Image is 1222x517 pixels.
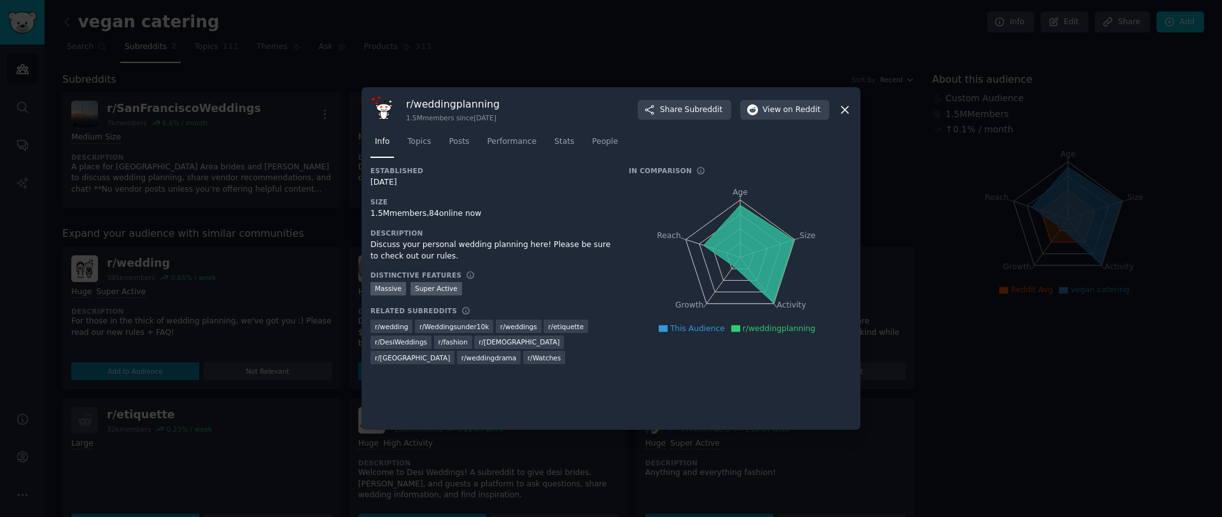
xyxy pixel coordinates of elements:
[439,337,468,346] span: r/ fashion
[528,353,561,362] span: r/ Watches
[479,337,559,346] span: r/ [DEMOGRAPHIC_DATA]
[370,271,461,280] h3: Distinctive Features
[733,188,748,197] tspan: Age
[740,100,829,120] button: Viewon Reddit
[411,282,462,295] div: Super Active
[407,136,431,148] span: Topics
[482,132,541,158] a: Performance
[592,136,618,148] span: People
[487,136,537,148] span: Performance
[550,132,579,158] a: Stats
[444,132,474,158] a: Posts
[777,301,806,310] tspan: Activity
[370,282,406,295] div: Massive
[370,239,611,262] div: Discuss your personal wedding planning here! Please be sure to check out our rules.
[370,96,397,123] img: weddingplanning
[375,337,427,346] span: r/ DesiWeddings
[554,136,574,148] span: Stats
[406,97,500,111] h3: r/ weddingplanning
[375,353,450,362] span: r/ [GEOGRAPHIC_DATA]
[370,132,394,158] a: Info
[629,166,692,175] h3: In Comparison
[762,104,820,116] span: View
[743,324,815,333] span: r/weddingplanning
[587,132,622,158] a: People
[370,306,457,315] h3: Related Subreddits
[370,208,611,220] div: 1.5M members, 84 online now
[449,136,469,148] span: Posts
[403,132,435,158] a: Topics
[638,100,731,120] button: ShareSubreddit
[657,231,681,240] tspan: Reach
[370,177,611,188] div: [DATE]
[370,166,611,175] h3: Established
[783,104,820,116] span: on Reddit
[375,322,408,331] span: r/ wedding
[419,322,489,331] span: r/ Weddingsunder10k
[660,104,722,116] span: Share
[799,231,815,240] tspan: Size
[406,113,500,122] div: 1.5M members since [DATE]
[461,353,517,362] span: r/ weddingdrama
[375,136,390,148] span: Info
[370,229,611,237] h3: Description
[670,324,725,333] span: This Audience
[500,322,537,331] span: r/ weddings
[548,322,584,331] span: r/ etiquette
[370,197,611,206] h3: Size
[685,104,722,116] span: Subreddit
[675,301,703,310] tspan: Growth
